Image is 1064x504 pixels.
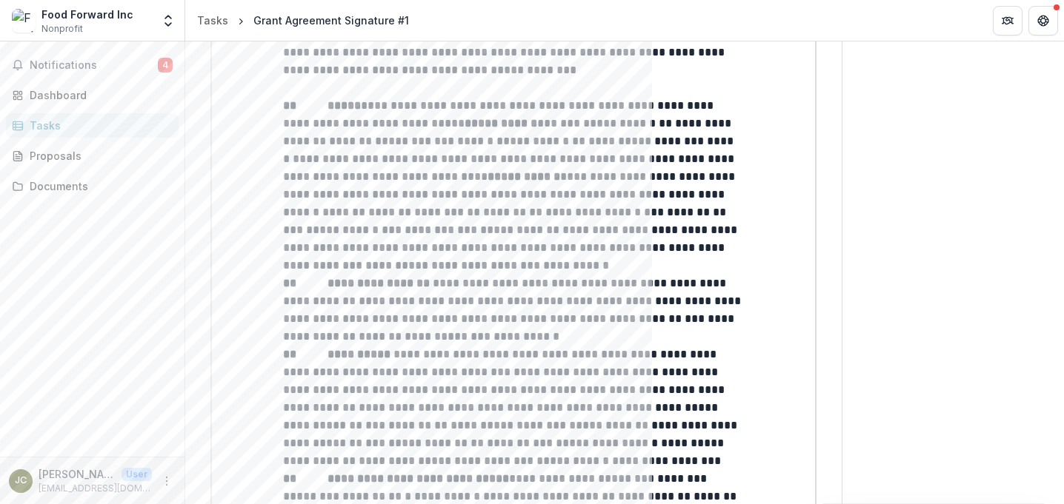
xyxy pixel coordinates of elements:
span: 4 [158,58,173,73]
button: More [158,472,176,490]
div: Dashboard [30,87,167,103]
div: Grant Agreement Signature #1 [253,13,409,28]
div: Jen Cox [15,476,27,485]
div: Food Forward Inc [41,7,133,22]
a: Tasks [6,113,179,138]
button: Notifications4 [6,53,179,77]
button: Partners [993,6,1023,36]
div: Tasks [30,118,167,133]
div: Tasks [197,13,228,28]
nav: breadcrumb [191,10,415,31]
button: Get Help [1028,6,1058,36]
p: [EMAIL_ADDRESS][DOMAIN_NAME] [39,482,152,495]
span: Notifications [30,59,158,72]
a: Documents [6,174,179,198]
div: Documents [30,178,167,194]
img: Food Forward Inc [12,9,36,33]
a: Tasks [191,10,234,31]
span: Nonprofit [41,22,83,36]
a: Proposals [6,144,179,168]
p: [PERSON_NAME] [39,466,116,482]
p: User [122,468,152,481]
div: Proposals [30,148,167,164]
button: Open entity switcher [158,6,179,36]
a: Dashboard [6,83,179,107]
